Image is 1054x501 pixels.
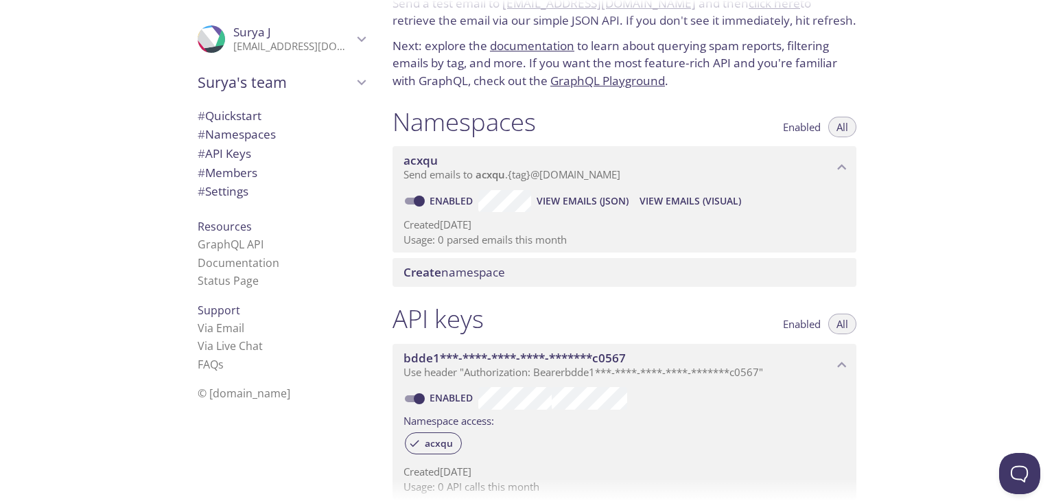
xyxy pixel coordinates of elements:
[403,465,845,479] p: Created [DATE]
[775,314,829,334] button: Enabled
[550,73,665,89] a: GraphQL Playground
[198,165,257,180] span: Members
[393,146,856,189] div: acxqu namespace
[634,190,747,212] button: View Emails (Visual)
[198,183,205,199] span: #
[187,182,376,201] div: Team Settings
[417,437,461,450] span: acxqu
[198,255,279,270] a: Documentation
[187,144,376,163] div: API Keys
[403,167,620,181] span: Send emails to . {tag} @[DOMAIN_NAME]
[233,24,271,40] span: Surya J
[198,108,261,124] span: Quickstart
[218,357,224,372] span: s
[828,117,856,137] button: All
[198,126,205,142] span: #
[403,410,494,430] label: Namespace access:
[393,303,484,334] h1: API keys
[393,258,856,287] div: Create namespace
[198,145,251,161] span: API Keys
[198,73,353,92] span: Surya's team
[198,303,240,318] span: Support
[187,16,376,62] div: Surya J
[198,321,244,336] a: Via Email
[403,264,441,280] span: Create
[393,37,856,90] p: Next: explore the to learn about querying spam reports, filtering emails by tag, and more. If you...
[775,117,829,137] button: Enabled
[198,273,259,288] a: Status Page
[403,264,505,280] span: namespace
[198,386,290,401] span: © [DOMAIN_NAME]
[537,193,629,209] span: View Emails (JSON)
[198,126,276,142] span: Namespaces
[428,391,478,404] a: Enabled
[198,145,205,161] span: #
[403,233,845,247] p: Usage: 0 parsed emails this month
[403,218,845,232] p: Created [DATE]
[187,65,376,100] div: Surya's team
[198,338,263,353] a: Via Live Chat
[198,237,263,252] a: GraphQL API
[198,108,205,124] span: #
[531,190,634,212] button: View Emails (JSON)
[999,453,1040,494] iframe: Help Scout Beacon - Open
[198,219,252,234] span: Resources
[187,106,376,126] div: Quickstart
[640,193,741,209] span: View Emails (Visual)
[428,194,478,207] a: Enabled
[476,167,505,181] span: acxqu
[393,106,536,137] h1: Namespaces
[187,125,376,144] div: Namespaces
[198,357,224,372] a: FAQ
[198,183,248,199] span: Settings
[233,40,353,54] p: [EMAIL_ADDRESS][DOMAIN_NAME]
[828,314,856,334] button: All
[198,165,205,180] span: #
[405,432,462,454] div: acxqu
[187,163,376,183] div: Members
[403,152,438,168] span: acxqu
[490,38,574,54] a: documentation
